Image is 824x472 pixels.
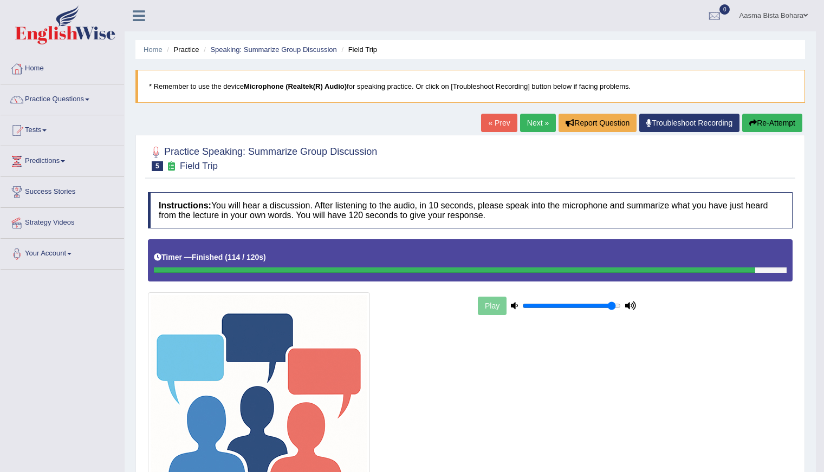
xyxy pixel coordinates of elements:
[1,115,124,142] a: Tests
[148,192,793,228] h4: You will hear a discussion. After listening to the audio, in 10 seconds, please speak into the mi...
[639,114,739,132] a: Troubleshoot Recording
[719,4,730,15] span: 0
[244,82,347,90] b: Microphone (Realtek(R) Audio)
[1,177,124,204] a: Success Stories
[481,114,517,132] a: « Prev
[210,45,336,54] a: Speaking: Summarize Group Discussion
[1,239,124,266] a: Your Account
[1,84,124,112] a: Practice Questions
[154,253,266,261] h5: Timer —
[192,253,223,261] b: Finished
[228,253,263,261] b: 114 / 120s
[148,144,377,171] h2: Practice Speaking: Summarize Group Discussion
[339,44,377,55] li: Field Trip
[144,45,163,54] a: Home
[559,114,637,132] button: Report Question
[742,114,802,132] button: Re-Attempt
[1,54,124,81] a: Home
[1,208,124,235] a: Strategy Videos
[166,161,177,172] small: Exam occurring question
[225,253,228,261] b: (
[520,114,556,132] a: Next »
[1,146,124,173] a: Predictions
[135,70,805,103] blockquote: * Remember to use the device for speaking practice. Or click on [Troubleshoot Recording] button b...
[159,201,211,210] b: Instructions:
[152,161,163,171] span: 5
[164,44,199,55] li: Practice
[180,161,218,171] small: Field Trip
[263,253,266,261] b: )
